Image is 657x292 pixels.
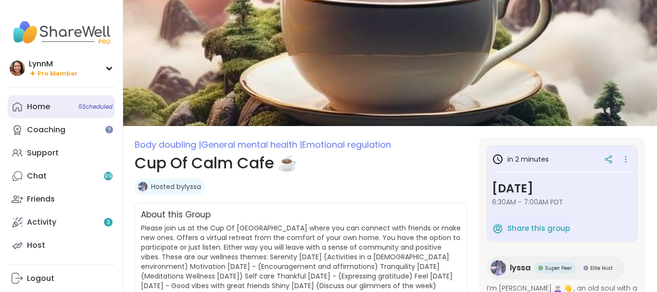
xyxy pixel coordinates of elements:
div: Logout [27,273,54,284]
img: Super Peer [538,266,543,270]
h1: Cup Of Calm Cafe ☕️ [135,152,467,175]
img: Elite Host [583,266,588,270]
a: Logout [8,267,115,290]
span: Emotional regulation [302,139,391,151]
img: lyssa [138,182,148,191]
span: 3 [107,218,110,227]
div: Activity [27,217,56,228]
h2: About this Group [141,209,211,221]
img: LynnM [10,61,25,76]
div: Support [27,148,59,158]
img: ShareWell Nav Logo [8,15,115,49]
button: Share this group [492,218,570,239]
a: Friends [8,188,115,211]
span: Share this group [507,223,570,234]
span: Elite Host [590,265,613,272]
span: Please join us at the Cup Of [GEOGRAPHIC_DATA] where you can connect with friends or make new one... [141,223,461,291]
a: Support [8,141,115,165]
span: Super Peer [545,265,572,272]
span: Body doubling | [135,139,201,151]
iframe: Spotlight [105,126,113,133]
span: 6:30AM - 7:00AM PDT [492,197,632,207]
div: Friends [27,194,55,204]
img: lyssa [491,260,506,276]
span: lyssa [510,262,531,274]
div: Host [27,240,45,251]
a: Coaching [8,118,115,141]
h3: [DATE] [492,180,632,197]
a: Home5Scheduled [8,95,115,118]
a: Activity3 [8,211,115,234]
div: LynnM [29,59,77,69]
span: Pro Member [38,70,77,78]
span: General mental health | [201,139,302,151]
img: ShareWell Logomark [492,223,504,234]
a: Host [8,234,115,257]
h3: in 2 minutes [492,153,549,165]
span: 99 [104,172,112,180]
div: Chat [27,171,47,181]
span: 5 Scheduled [78,103,113,111]
a: lyssalyssaSuper PeerSuper PeerElite HostElite Host [487,256,624,279]
a: Chat99 [8,165,115,188]
div: Home [27,102,50,112]
a: Hosted bylyssa [151,182,201,191]
div: Coaching [27,125,65,135]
